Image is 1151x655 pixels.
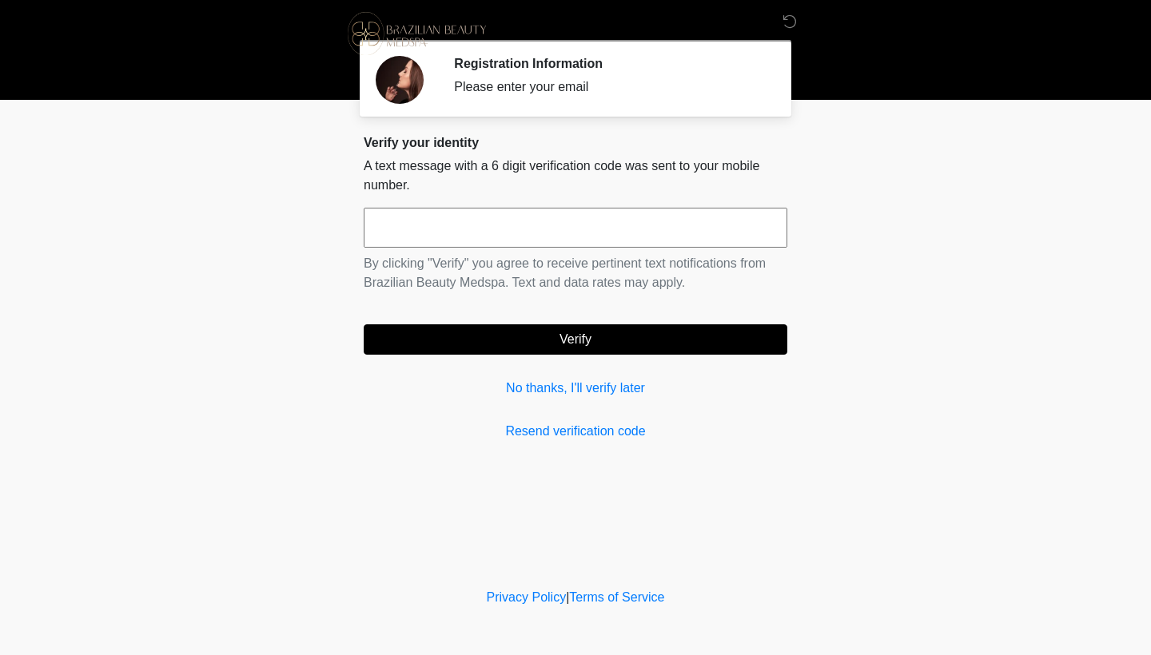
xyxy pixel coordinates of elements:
img: Agent Avatar [376,56,424,104]
a: No thanks, I'll verify later [364,379,787,398]
p: By clicking "Verify" you agree to receive pertinent text notifications from Brazilian Beauty Meds... [364,254,787,292]
h2: Verify your identity [364,135,787,150]
a: Terms of Service [569,590,664,604]
button: Verify [364,324,787,355]
a: Resend verification code [364,422,787,441]
a: | [566,590,569,604]
a: Privacy Policy [487,590,567,604]
img: Brazilian Beauty Medspa Logo [348,12,486,55]
p: A text message with a 6 digit verification code was sent to your mobile number. [364,157,787,195]
div: Please enter your email [454,77,763,97]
